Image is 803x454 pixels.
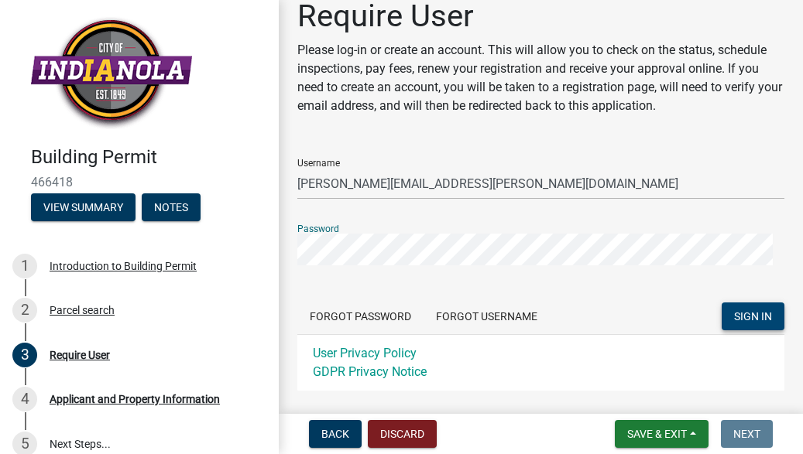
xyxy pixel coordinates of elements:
button: Next [721,420,773,448]
button: Back [309,420,362,448]
img: City of Indianola, Iowa [31,16,192,130]
div: 1 [12,254,37,278]
span: 466418 [31,175,248,189]
span: Save & Exit [627,428,687,440]
div: 2 [12,298,37,323]
h4: Building Permit [31,146,266,169]
p: Please log-in or create an account. This will allow you to check on the status, schedule inspecti... [297,41,784,115]
a: User Privacy Policy [313,346,417,360]
button: Discard [368,420,437,448]
button: Notes [142,193,201,221]
span: SIGN IN [734,310,772,323]
div: Applicant and Property Information [50,394,220,405]
div: 4 [12,387,37,411]
span: Next [733,428,760,440]
div: Introduction to Building Permit [50,261,197,271]
a: SIGNUP [297,405,784,435]
button: Save & Exit [615,420,709,448]
button: SIGN IN [722,302,784,330]
div: Require User [50,350,110,360]
span: Back [321,428,349,440]
a: GDPR Privacy Notice [313,364,427,379]
div: Parcel search [50,305,115,316]
wm-modal-confirm: Summary [31,202,136,214]
button: Forgot Username [424,302,550,330]
button: Forgot Password [297,302,424,330]
div: 3 [12,343,37,367]
button: View Summary [31,193,136,221]
wm-modal-confirm: Notes [142,202,201,214]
